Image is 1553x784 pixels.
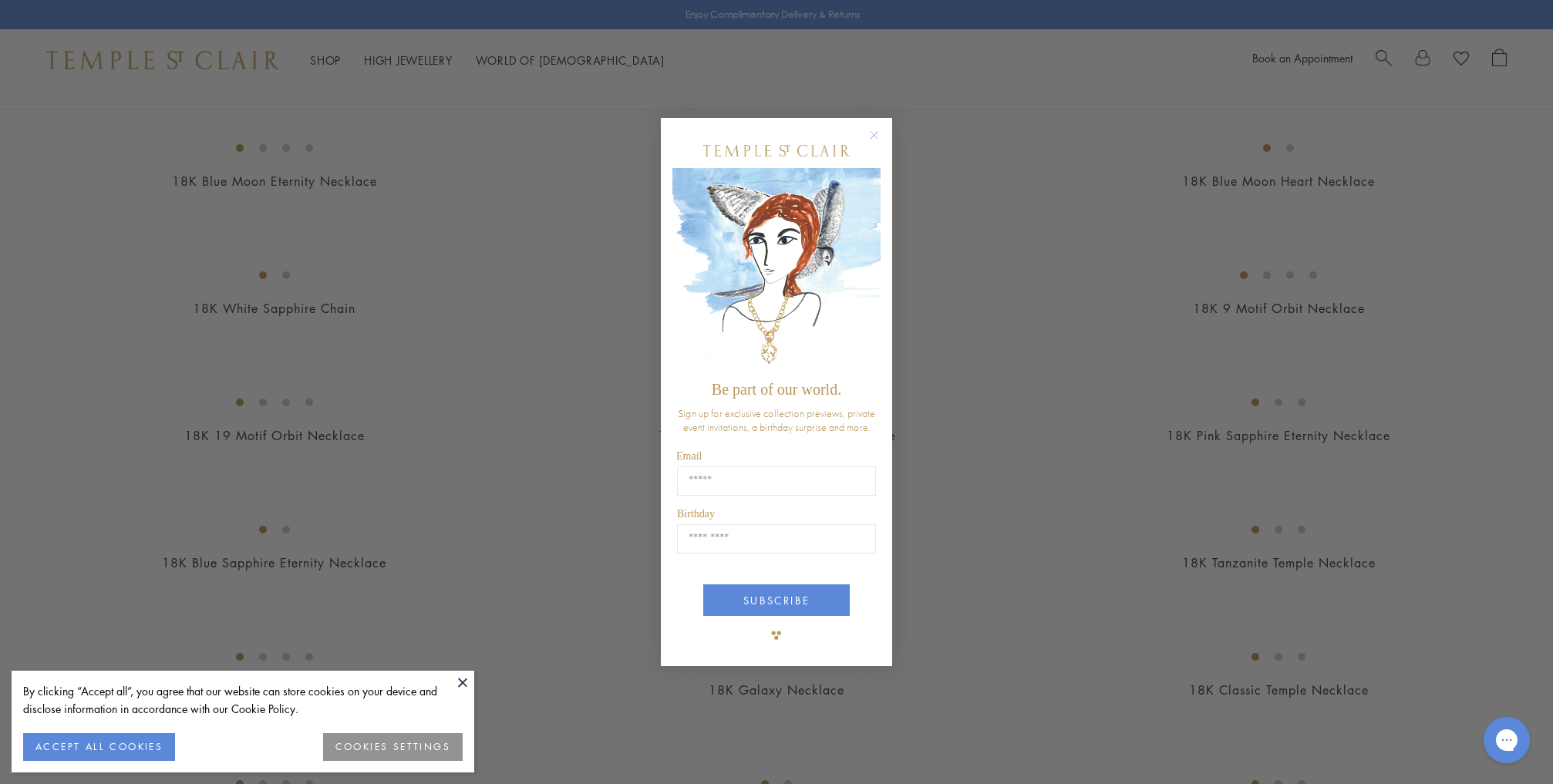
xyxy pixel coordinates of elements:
span: Birthday [677,508,715,520]
button: ACCEPT ALL COOKIES [23,733,175,761]
iframe: Gorgias live chat messenger [1476,712,1538,769]
img: TSC [761,620,792,651]
div: By clicking “Accept all”, you agree that our website can store cookies on your device and disclos... [23,682,463,718]
span: Sign up for exclusive collection previews, private event invitations, a birthday surprise and more. [678,406,875,434]
button: COOKIES SETTINGS [323,733,463,761]
button: Close dialog [872,133,891,153]
span: Be part of our world. [712,381,841,398]
input: Email [677,466,876,496]
img: Temple St. Clair [703,145,850,156]
span: Email [676,450,702,462]
button: SUBSCRIBE [703,584,850,616]
img: c4a9eb12-d91a-4d4a-8ee0-386386f4f338.jpeg [672,168,881,374]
